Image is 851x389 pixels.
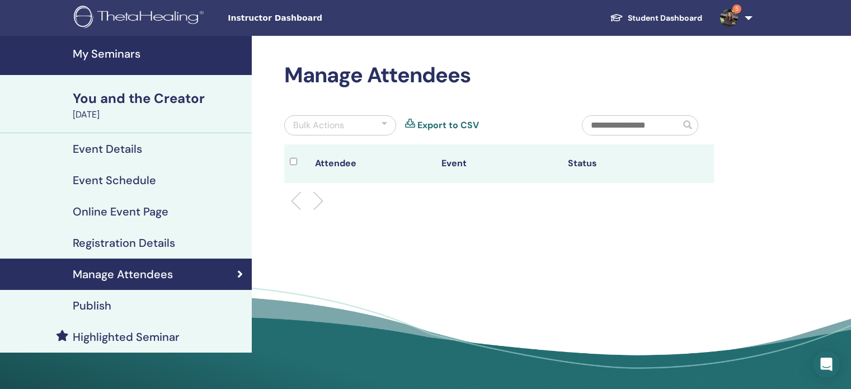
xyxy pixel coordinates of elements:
div: Open Intercom Messenger [813,351,840,378]
span: 5 [732,4,741,13]
th: Attendee [309,144,436,183]
h4: Manage Attendees [73,268,173,281]
h4: Event Details [73,142,142,156]
a: Export to CSV [417,119,479,132]
a: Student Dashboard [601,8,711,29]
span: Instructor Dashboard [228,12,396,24]
th: Status [562,144,689,183]
h4: Highlighted Seminar [73,330,180,344]
div: [DATE] [73,108,245,121]
th: Event [436,144,562,183]
img: default.jpg [720,9,738,27]
img: graduation-cap-white.svg [610,13,623,22]
h4: Event Schedule [73,174,156,187]
h4: Publish [73,299,111,312]
h2: Manage Attendees [284,63,714,88]
a: You and the Creator[DATE] [66,89,252,121]
img: logo.png [74,6,208,31]
h4: My Seminars [73,47,245,60]
div: Bulk Actions [293,119,344,132]
h4: Registration Details [73,236,175,250]
div: You and the Creator [73,89,245,108]
h4: Online Event Page [73,205,168,218]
